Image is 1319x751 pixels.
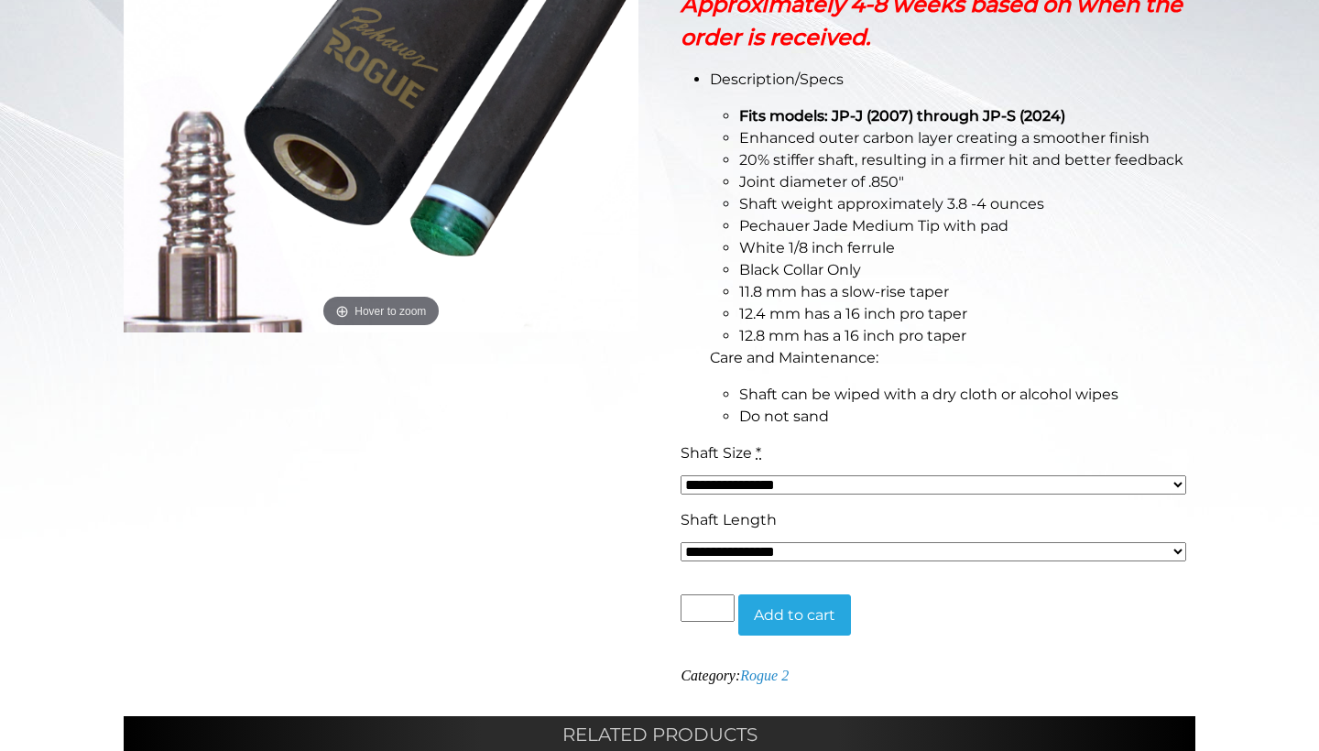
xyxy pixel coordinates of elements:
abbr: required [756,444,761,462]
strong: Fits models: JP-J (2007) through JP-S (2024) [739,107,1065,125]
span: Description/Specs [710,71,844,88]
span: Shaft weight approximately 3.8 -4 ounces [739,195,1044,212]
span: 12.8 mm has a 16 inch pro taper [739,327,966,344]
span: Shaft Size [681,444,752,462]
span: 20% stiffer shaft, resulting in a firmer hit and better feedback [739,151,1183,169]
span: Category: [681,668,789,683]
span: Care and Maintenance: [710,349,878,366]
span: White 1/8 inch ferrule [739,239,895,256]
span: 12.4 mm has a 16 inch pro taper [739,305,967,322]
span: Black Collar Only [739,261,861,278]
span: Joint diameter of .850″ [739,173,904,190]
button: Add to cart [738,594,851,637]
span: 11.8 mm has a slow-rise taper [739,283,949,300]
span: Enhanced outer carbon layer creating a smoother finish [739,129,1150,147]
input: Product quantity [681,594,734,622]
a: Rogue 2 [740,668,789,683]
span: Pechauer Jade Medium Tip with pad [739,217,1008,234]
span: Shaft Length [681,511,777,528]
span: Shaft can be wiped with a dry cloth or alcohol wipes [739,386,1118,403]
span: Do not sand [739,408,829,425]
